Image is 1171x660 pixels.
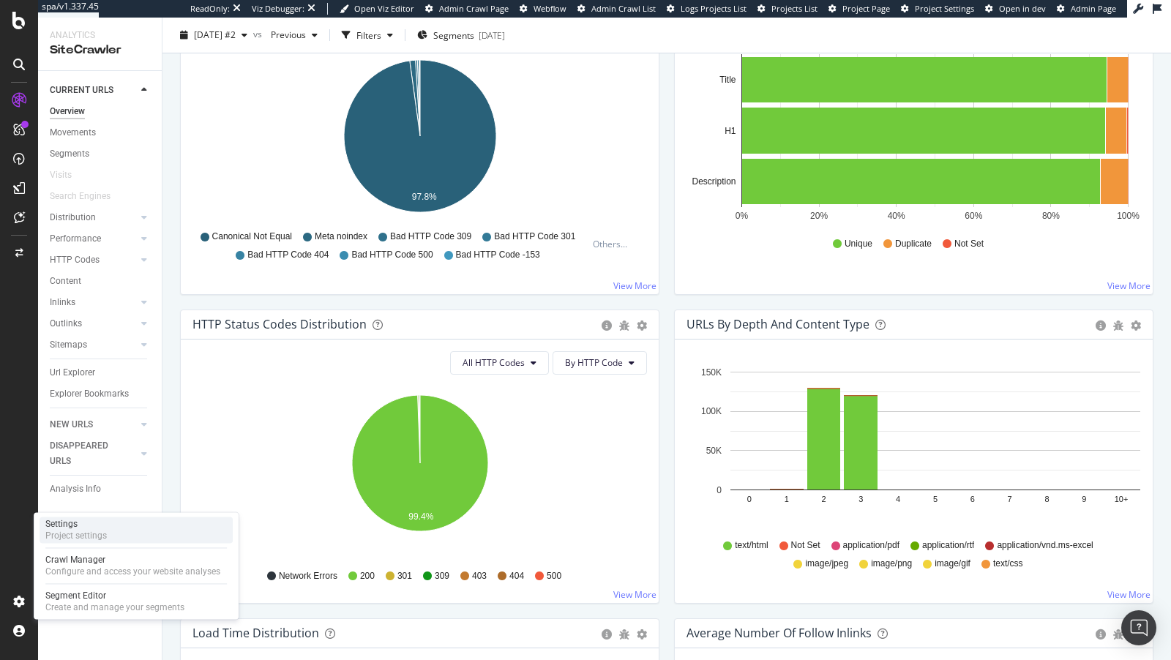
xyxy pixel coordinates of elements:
[933,495,938,503] text: 5
[192,626,319,640] div: Load Time Distribution
[354,3,414,14] span: Open Viz Editor
[895,238,932,250] span: Duplicate
[858,495,863,503] text: 3
[50,146,151,162] a: Segments
[351,249,433,261] span: Bad HTTP Code 500
[637,320,647,331] div: gear
[681,3,747,14] span: Logs Projects List
[719,75,736,85] text: Title
[50,316,82,331] div: Outlinks
[1107,280,1151,292] a: View More
[315,230,367,243] span: Meta noindex
[725,126,736,136] text: H1
[412,192,437,202] text: 97.8%
[771,3,818,14] span: Projects List
[45,590,184,601] div: Segment Editor
[192,386,648,556] svg: A chart.
[50,83,113,98] div: CURRENT URLS
[1044,495,1049,503] text: 8
[190,3,230,15] div: ReadOnly:
[192,54,648,224] div: A chart.
[50,104,85,119] div: Overview
[50,386,129,402] div: Explorer Bookmarks
[50,168,72,183] div: Visits
[265,23,323,47] button: Previous
[50,274,151,289] a: Content
[965,211,982,221] text: 60%
[871,558,912,570] span: image/png
[433,29,474,41] span: Segments
[50,365,95,380] div: Url Explorer
[843,539,899,552] span: application/pdf
[509,570,524,582] span: 404
[40,588,233,615] a: Segment EditorCreate and manage your segments
[888,211,905,221] text: 40%
[50,210,96,225] div: Distribution
[602,629,612,640] div: circle-info
[50,189,111,204] div: Search Engines
[50,83,137,98] a: CURRENT URLS
[686,626,872,640] div: Average Number of Follow Inlinks
[247,249,329,261] span: Bad HTTP Code 404
[45,530,107,541] div: Project settings
[701,367,722,378] text: 150K
[999,3,1046,14] span: Open in dev
[993,558,1023,570] span: text/css
[456,249,540,261] span: Bad HTTP Code -153
[810,211,828,221] text: 20%
[1008,495,1012,503] text: 7
[970,495,975,503] text: 6
[45,518,107,530] div: Settings
[821,495,826,503] text: 2
[842,3,890,14] span: Project Page
[397,570,412,582] span: 301
[50,231,101,247] div: Performance
[1096,320,1106,331] div: circle-info
[985,3,1046,15] a: Open in dev
[1117,211,1140,221] text: 100%
[45,566,220,577] div: Configure and access your website analyses
[1115,495,1129,503] text: 10+
[1082,495,1086,503] text: 9
[619,320,629,331] div: bug
[50,481,101,497] div: Analysis Info
[1113,320,1123,331] div: bug
[1071,3,1116,14] span: Admin Page
[50,168,86,183] a: Visits
[706,446,722,456] text: 50K
[408,511,433,522] text: 99.4%
[279,570,337,582] span: Network Errors
[619,629,629,640] div: bug
[1057,3,1116,15] a: Admin Page
[50,417,137,432] a: NEW URLS
[336,23,399,47] button: Filters
[40,517,233,543] a: SettingsProject settings
[553,351,647,375] button: By HTTP Code
[954,238,984,250] span: Not Set
[667,3,747,15] a: Logs Projects List
[577,3,656,15] a: Admin Crawl List
[411,23,511,47] button: Segments[DATE]
[472,570,487,582] span: 403
[692,176,736,187] text: Description
[50,438,124,469] div: DISAPPEARED URLS
[591,3,656,14] span: Admin Crawl List
[701,406,722,416] text: 100K
[896,495,900,503] text: 4
[450,351,549,375] button: All HTTP Codes
[50,337,137,353] a: Sitemaps
[1113,629,1123,640] div: bug
[1096,629,1106,640] div: circle-info
[50,189,125,204] a: Search Engines
[901,3,974,15] a: Project Settings
[686,54,1142,224] svg: A chart.
[791,539,820,552] span: Not Set
[1131,320,1141,331] div: gear
[50,417,93,432] div: NEW URLS
[547,570,561,582] span: 500
[50,274,81,289] div: Content
[253,27,265,40] span: vs
[50,252,137,268] a: HTTP Codes
[613,588,656,601] a: View More
[686,363,1142,533] svg: A chart.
